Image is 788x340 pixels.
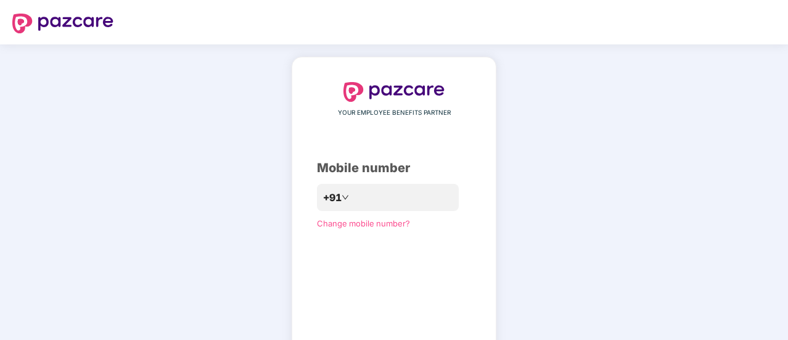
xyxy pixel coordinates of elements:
[12,14,113,33] img: logo
[317,159,471,178] div: Mobile number
[343,82,445,102] img: logo
[342,194,349,201] span: down
[317,218,410,228] a: Change mobile number?
[338,108,451,118] span: YOUR EMPLOYEE BENEFITS PARTNER
[323,190,342,205] span: +91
